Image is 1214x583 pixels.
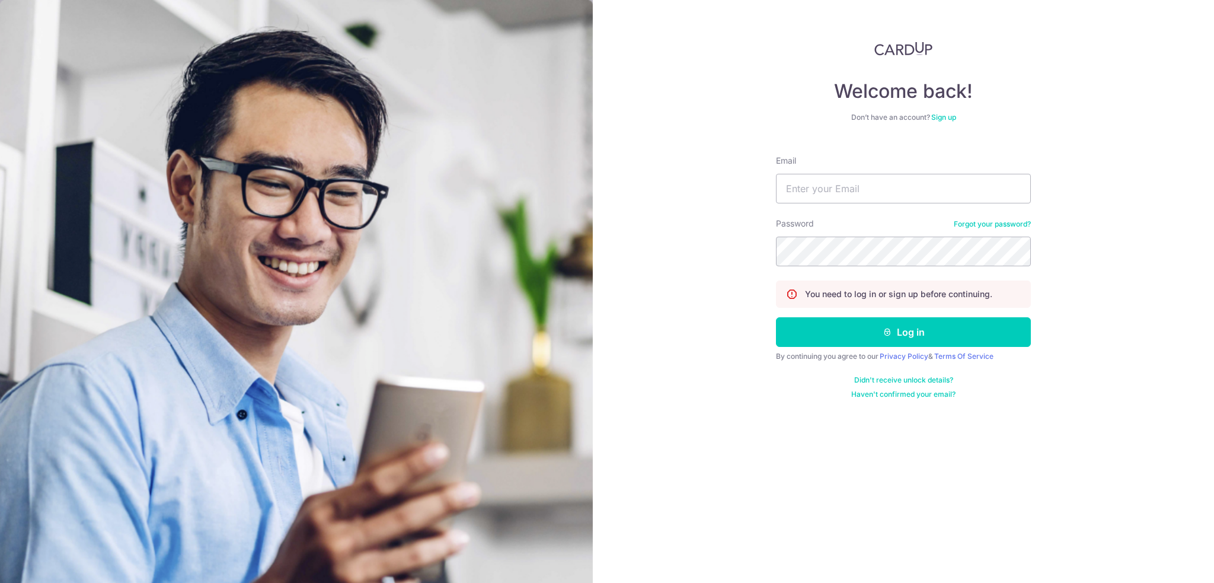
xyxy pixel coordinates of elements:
[776,174,1031,203] input: Enter your Email
[854,375,953,385] a: Didn't receive unlock details?
[776,317,1031,347] button: Log in
[805,288,992,300] p: You need to log in or sign up before continuing.
[880,352,928,361] a: Privacy Policy
[954,219,1031,229] a: Forgot your password?
[931,113,956,122] a: Sign up
[776,113,1031,122] div: Don’t have an account?
[776,79,1031,103] h4: Welcome back!
[776,155,796,167] label: Email
[776,218,814,230] label: Password
[851,390,956,399] a: Haven't confirmed your email?
[874,42,932,56] img: CardUp Logo
[776,352,1031,361] div: By continuing you agree to our &
[934,352,993,361] a: Terms Of Service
